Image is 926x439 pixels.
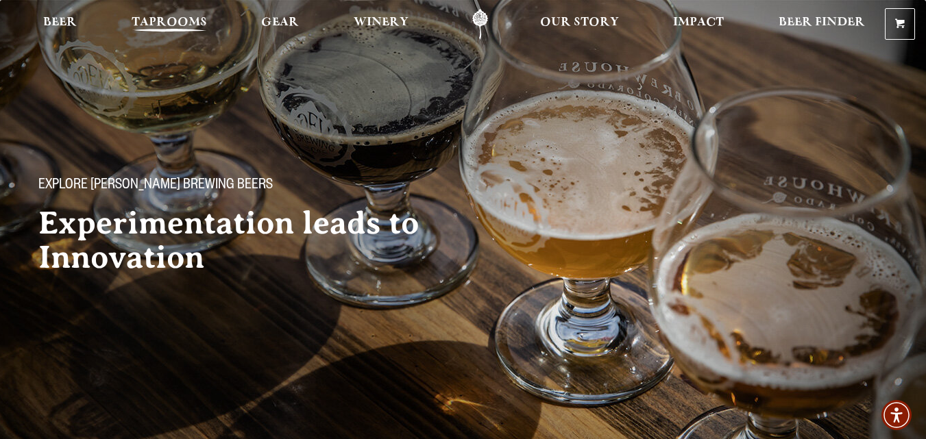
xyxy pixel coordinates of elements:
[779,17,865,28] span: Beer Finder
[38,206,466,275] h2: Experimentation leads to Innovation
[881,400,912,430] div: Accessibility Menu
[540,17,619,28] span: Our Story
[770,9,874,40] a: Beer Finder
[673,17,724,28] span: Impact
[664,9,733,40] a: Impact
[354,17,409,28] span: Winery
[261,17,299,28] span: Gear
[252,9,308,40] a: Gear
[454,9,506,40] a: Odell Home
[531,9,628,40] a: Our Story
[132,17,207,28] span: Taprooms
[34,9,86,40] a: Beer
[345,9,417,40] a: Winery
[38,177,273,195] span: Explore [PERSON_NAME] Brewing Beers
[43,17,77,28] span: Beer
[123,9,216,40] a: Taprooms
